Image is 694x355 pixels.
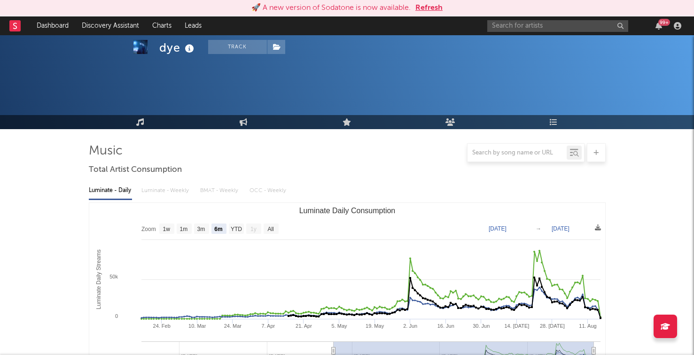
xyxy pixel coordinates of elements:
[163,226,170,232] text: 1w
[115,313,117,319] text: 0
[536,225,541,232] text: →
[208,40,267,54] button: Track
[504,323,529,329] text: 14. [DATE]
[30,16,75,35] a: Dashboard
[579,323,596,329] text: 11. Aug
[403,323,417,329] text: 2. Jun
[188,323,206,329] text: 10. Mar
[366,323,384,329] text: 19. May
[250,226,257,232] text: 1y
[146,16,178,35] a: Charts
[552,225,569,232] text: [DATE]
[197,226,205,232] text: 3m
[655,22,662,30] button: 99+
[178,16,208,35] a: Leads
[214,226,222,232] text: 6m
[267,226,273,232] text: All
[261,323,275,329] text: 7. Apr
[415,2,443,14] button: Refresh
[539,323,564,329] text: 28. [DATE]
[487,20,628,32] input: Search for artists
[153,323,170,329] text: 24. Feb
[89,183,132,199] div: Luminate - Daily
[89,164,182,176] span: Total Artist Consumption
[109,274,118,279] text: 50k
[230,226,242,232] text: YTD
[299,207,395,215] text: Luminate Daily Consumption
[437,323,454,329] text: 16. Jun
[489,225,507,232] text: [DATE]
[95,249,101,309] text: Luminate Daily Streams
[159,40,196,55] div: dye
[468,149,567,157] input: Search by song name or URL
[251,2,411,14] div: 🚀 A new version of Sodatone is now available.
[658,19,670,26] div: 99 +
[331,323,347,329] text: 5. May
[179,226,187,232] text: 1m
[473,323,490,329] text: 30. Jun
[224,323,242,329] text: 24. Mar
[75,16,146,35] a: Discovery Assistant
[141,226,156,232] text: Zoom
[296,323,312,329] text: 21. Apr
